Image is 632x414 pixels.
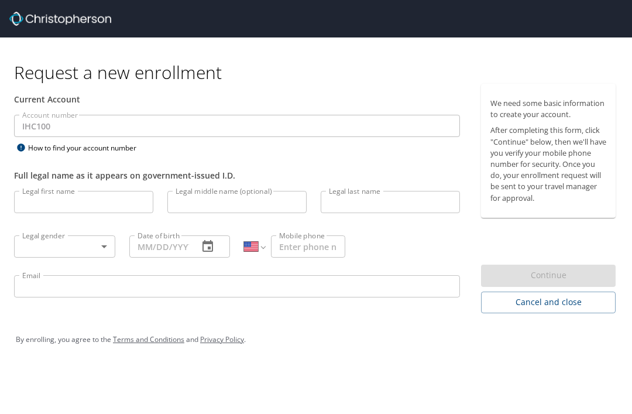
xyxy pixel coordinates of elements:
[200,334,244,344] a: Privacy Policy
[14,169,460,182] div: Full legal name as it appears on government-issued I.D.
[271,235,345,258] input: Enter phone number
[113,334,184,344] a: Terms and Conditions
[481,292,616,313] button: Cancel and close
[14,93,460,105] div: Current Account
[490,125,606,203] p: After completing this form, click "Continue" below, then we'll have you verify your mobile phone ...
[14,235,115,258] div: ​
[490,98,606,120] p: We need some basic information to create your account.
[129,235,190,258] input: MM/DD/YYYY
[16,325,616,354] div: By enrolling, you agree to the and .
[9,12,111,26] img: cbt logo
[14,141,160,155] div: How to find your account number
[490,295,606,310] span: Cancel and close
[14,61,625,84] h1: Request a new enrollment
